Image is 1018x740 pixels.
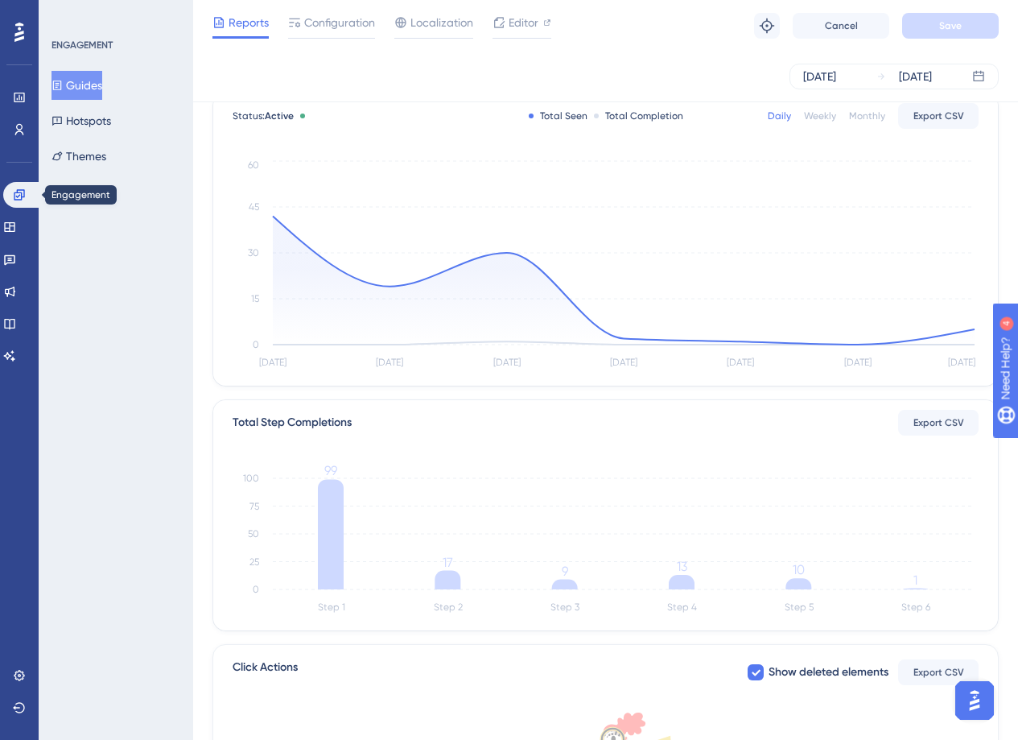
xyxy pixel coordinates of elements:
tspan: 1 [913,573,917,588]
tspan: 15 [251,293,259,304]
tspan: 30 [248,247,259,258]
tspan: 50 [248,528,259,539]
button: Themes [52,142,106,171]
tspan: 9 [562,564,568,579]
tspan: [DATE] [844,357,872,368]
tspan: 13 [677,559,687,574]
button: Guides [52,71,102,100]
div: Total Step Completions [233,413,352,432]
span: Editor [509,13,538,32]
span: Cancel [825,19,858,32]
tspan: 10 [793,562,805,577]
tspan: Step 4 [667,602,697,613]
div: Daily [768,110,791,122]
tspan: [DATE] [948,357,975,368]
tspan: Step 6 [901,602,930,613]
div: Total Completion [594,110,683,122]
tspan: 17 [443,555,453,570]
tspan: Step 2 [434,602,463,613]
span: Active [265,110,294,122]
iframe: UserGuiding AI Assistant Launcher [950,676,999,725]
span: Status: [233,110,294,122]
span: Localization [410,13,473,32]
div: ENGAGEMENT [52,39,113,52]
button: Export CSV [898,103,979,129]
tspan: 100 [243,473,259,484]
button: Cancel [793,13,889,39]
span: Show deleted elements [769,663,888,682]
span: Export CSV [913,416,964,429]
tspan: Step 3 [550,602,579,613]
tspan: Step 5 [785,602,814,613]
tspan: [DATE] [493,357,521,368]
tspan: 0 [253,339,259,350]
button: Hotspots [52,106,111,135]
div: [DATE] [803,67,836,86]
div: Monthly [849,110,885,122]
tspan: [DATE] [376,357,403,368]
div: Weekly [804,110,836,122]
span: Export CSV [913,110,964,122]
span: Reports [229,13,269,32]
tspan: 0 [253,584,259,595]
tspan: [DATE] [259,357,286,368]
tspan: [DATE] [727,357,754,368]
tspan: 75 [249,501,259,512]
tspan: Step 1 [318,602,345,613]
div: [DATE] [899,67,932,86]
tspan: 99 [324,463,337,478]
span: Export CSV [913,666,964,679]
button: Save [902,13,999,39]
span: Click Actions [233,658,298,687]
tspan: 45 [249,201,259,213]
div: Total Seen [529,110,587,122]
span: Configuration [304,13,375,32]
button: Export CSV [898,410,979,436]
div: 4 [112,8,117,21]
tspan: 60 [248,159,259,171]
button: Export CSV [898,659,979,685]
span: Save [939,19,962,32]
span: Need Help? [38,4,101,23]
tspan: 25 [249,556,259,568]
tspan: [DATE] [610,357,637,368]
